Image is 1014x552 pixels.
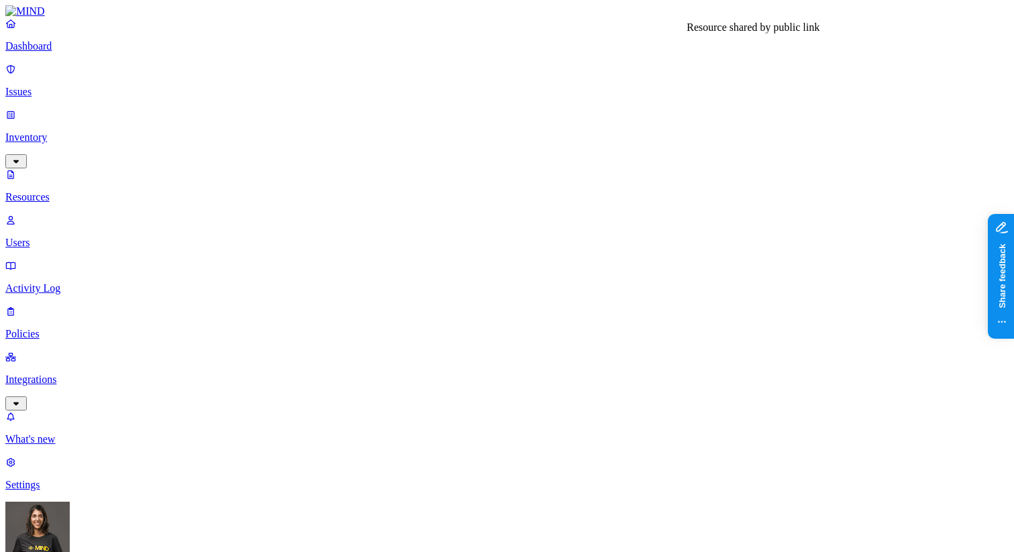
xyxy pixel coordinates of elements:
p: Inventory [5,131,1009,144]
p: Settings [5,479,1009,491]
p: Users [5,237,1009,249]
p: Integrations [5,374,1009,386]
p: Policies [5,328,1009,340]
div: Resource shared by public link [687,21,820,34]
p: Issues [5,86,1009,98]
p: Resources [5,191,1009,203]
p: Activity Log [5,282,1009,294]
p: What's new [5,433,1009,445]
img: MIND [5,5,45,17]
p: Dashboard [5,40,1009,52]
